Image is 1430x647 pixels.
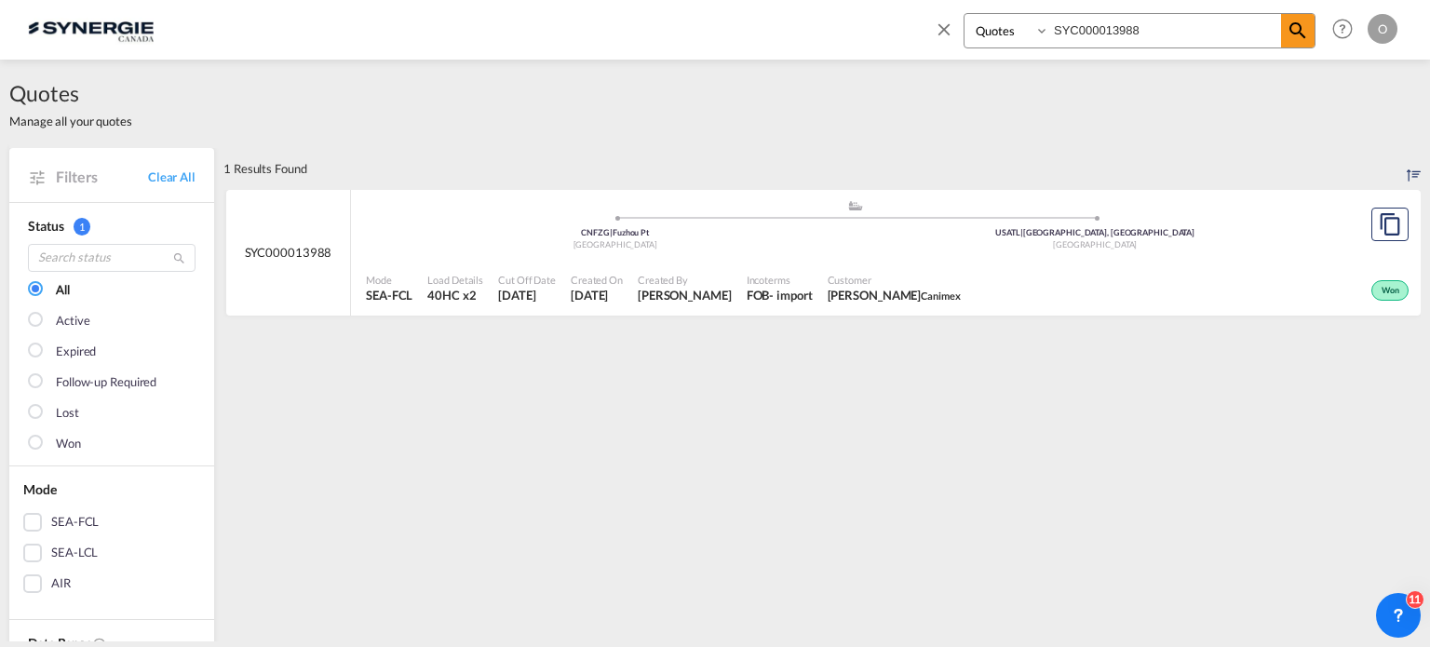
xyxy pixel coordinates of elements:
div: SEA-FCL [51,513,99,532]
div: SYC000013988 assets/icons/custom/ship-fill.svgassets/icons/custom/roll-o-plane.svgOriginFuzhou Pt... [226,190,1421,317]
span: Mode [366,273,412,287]
span: 40HC x 2 [427,287,483,303]
span: icon-magnify [1281,14,1315,47]
md-checkbox: AIR [23,574,200,593]
img: 1f56c880d42311ef80fc7dca854c8e59.png [28,8,154,50]
span: 1 [74,218,90,236]
span: Filters [56,167,148,187]
span: Incoterms [747,273,813,287]
div: - import [769,287,812,303]
div: Active [56,312,89,330]
div: Follow-up Required [56,373,156,392]
div: SEA-LCL [51,544,98,562]
div: AIR [51,574,71,593]
span: | [1020,227,1023,237]
div: O [1368,14,1397,44]
span: Adriana Groposila [638,287,732,303]
span: Canimex [921,290,960,302]
span: icon-close [934,13,964,58]
span: 11 Aug 2025 [498,287,556,303]
a: Clear All [148,168,196,185]
md-icon: icon-magnify [172,251,186,265]
span: [GEOGRAPHIC_DATA] [573,239,657,249]
span: [GEOGRAPHIC_DATA] [1053,239,1137,249]
div: FOB import [747,287,813,303]
span: SYC000013988 [245,244,332,261]
input: Enter Quotation Number [1049,14,1281,47]
span: USATL [GEOGRAPHIC_DATA], [GEOGRAPHIC_DATA] [995,227,1194,237]
md-checkbox: SEA-FCL [23,513,200,532]
span: Cut Off Date [498,273,556,287]
span: Created By [638,273,732,287]
div: Status 1 [28,217,196,236]
span: CNFZG Fuzhou Pt [581,227,649,237]
input: Search status [28,244,196,272]
div: All [56,281,70,300]
span: Created On [571,273,623,287]
span: SEA-FCL [366,287,412,303]
span: Help [1327,13,1358,45]
div: Won [1371,280,1409,301]
span: Customer [828,273,961,287]
div: Sort by: Created On [1407,148,1421,189]
button: Copy Quote [1371,208,1409,241]
div: Lost [56,404,79,423]
div: Help [1327,13,1368,47]
span: Manage all your quotes [9,113,132,129]
md-icon: icon-magnify [1287,20,1309,42]
span: 11 Aug 2025 [571,287,623,303]
span: Status [28,218,63,234]
div: Expired [56,343,96,361]
span: Load Details [427,273,483,287]
span: | [610,227,613,237]
span: Mode [23,481,57,497]
md-checkbox: SEA-LCL [23,544,200,562]
md-icon: icon-close [934,19,954,39]
md-icon: assets/icons/custom/copyQuote.svg [1379,213,1401,236]
md-icon: assets/icons/custom/ship-fill.svg [844,201,867,210]
span: Won [1382,285,1404,298]
div: Won [56,435,81,453]
span: Quotes [9,78,132,108]
span: JOSEE LEMAIRE Canimex [828,287,961,303]
div: 1 Results Found [223,148,307,189]
div: FOB [747,287,770,303]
